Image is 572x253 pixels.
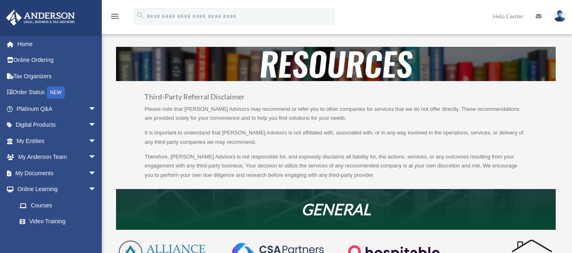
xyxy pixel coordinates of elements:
[145,128,527,152] p: It is important to understand that [PERSON_NAME] Advisors is not affiliated with, associated with...
[6,84,109,101] a: Order StatusNEW
[110,14,120,21] a: menu
[110,11,120,21] i: menu
[88,181,105,198] span: arrow_drop_down
[88,165,105,182] span: arrow_drop_down
[11,197,109,213] a: Courses
[88,117,105,134] span: arrow_drop_down
[6,117,109,133] a: Digital Productsarrow_drop_down
[6,149,109,165] a: My Anderson Teamarrow_drop_down
[11,213,109,230] a: Video Training
[136,11,145,20] i: search
[6,133,109,149] a: My Entitiesarrow_drop_down
[6,68,109,84] a: Tax Organizers
[145,152,527,180] p: Therefore, [PERSON_NAME] Advisors is not responsible for, and expressly disclaims all liability f...
[88,133,105,150] span: arrow_drop_down
[88,101,105,117] span: arrow_drop_down
[145,105,527,129] p: Please note that [PERSON_NAME] Advisors may recommend or refer you to other companies for service...
[6,52,109,68] a: Online Ordering
[88,149,105,166] span: arrow_drop_down
[6,101,109,117] a: Platinum Q&Aarrow_drop_down
[145,93,527,105] h3: Third-Party Referral Disclaimer
[301,200,371,218] em: GENERAL
[6,165,109,181] a: My Documentsarrow_drop_down
[554,10,566,22] img: User Pic
[6,181,109,198] a: Online Learningarrow_drop_down
[116,47,556,81] img: resources-header
[47,86,65,99] div: NEW
[6,36,109,52] a: Home
[4,10,77,26] img: Anderson Advisors Platinum Portal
